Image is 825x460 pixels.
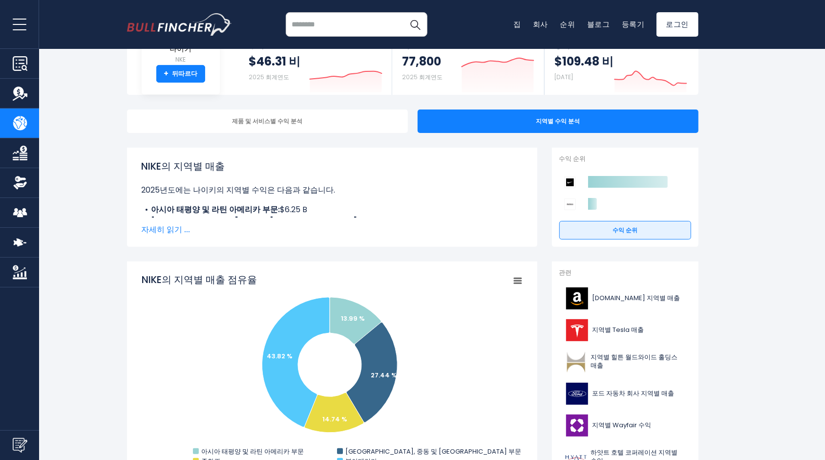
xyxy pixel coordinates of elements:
a: 순위 [560,19,575,29]
strong: $109.48 비 [554,54,613,69]
a: 지역별 Wayfair 수익 [559,412,691,439]
strong: + [164,69,169,78]
span: 수익 [249,41,382,50]
small: 2025 회계연도 [402,73,443,81]
font: 뒤따르다 [172,70,197,77]
div: 지역별 수익 분석 [418,110,698,133]
text: 아시아 태평양 및 라틴 아메리카 부문 [201,447,304,456]
span: 포드 자동차 회사 지역별 매출 [592,390,675,398]
img: HLT 로고 [565,351,588,373]
text: 43.82 % [267,351,293,361]
span: 지역별 Tesla 매출 [592,326,644,334]
span: [DOMAIN_NAME] 지역별 매출 [592,294,680,303]
a: 블로그 [587,19,610,29]
a: 홈페이지 바로가기 [127,13,232,36]
li: $12.26 B [142,216,523,227]
img: F 로고 [565,383,590,405]
span: 지역별 Wayfair 수익 [592,421,652,430]
strong: 77,800 [402,54,443,69]
small: 2025 회계연도 [249,73,290,81]
img: W 로고 [565,415,590,437]
p: 관련 [559,269,691,277]
a: 지역별 Tesla 매출 [559,317,691,344]
a: 수익 $46.31 비 2025 회계연도 [239,32,392,95]
div: 제품 및 서비스별 수익 분석 [127,110,408,133]
span: 직원 [402,41,534,50]
a: 회사 [533,19,549,29]
span: 지역별 힐튼 월드와이드 홀딩스 매출 [591,353,685,370]
strong: $46.31 비 [249,54,301,69]
li: $6.25 B [142,204,523,216]
img: AMZN 로고 [565,287,590,309]
text: 14.74 % [322,415,347,424]
small: NKE [164,55,198,64]
a: [DOMAIN_NAME] 지역별 매출 [559,285,691,312]
img: NIKE 경쟁사 로고 [564,176,576,188]
span: 나이키 [164,45,198,53]
img: 불핀처 로고 [127,13,232,36]
img: 소유권 [13,175,27,190]
a: +뒤따르다 [156,65,205,83]
button: 검색 [403,12,427,37]
a: 수익 순위 [559,221,691,240]
a: 지역별 힐튼 월드와이드 홀딩스 매출 [559,349,691,375]
a: 집 [513,19,521,29]
text: 13.99 % [341,314,365,323]
h1: NIKE의 지역별 매출 [142,159,523,174]
img: Deckers Outdoor Corporation 경쟁사 로고 [564,198,576,210]
b: [GEOGRAPHIC_DATA], 중동 및 [GEOGRAPHIC_DATA] 부문: [151,216,377,227]
span: 총액 [554,41,687,50]
text: 27.44 % [371,371,397,380]
a: 로그인 [656,12,698,37]
tspan: NIKE의 지역별 매출 점유율 [142,273,257,286]
img: TSLA 로고 [565,319,590,341]
p: 수익 순위 [559,155,691,163]
p: 2025년도에는 나이키의 지역별 수익은 다음과 같습니다. [142,184,523,196]
a: 직원 77,800 2025 회계연도 [392,32,544,95]
text: [GEOGRAPHIC_DATA], 중동 및 [GEOGRAPHIC_DATA] 부문 [345,447,521,456]
a: 등록기 [622,19,645,29]
b: 아시아 태평양 및 라틴 아메리카 부문: [151,204,280,215]
small: [DATE] [554,73,573,81]
a: 포드 자동차 회사 지역별 매출 [559,380,691,407]
span: 자세히 읽기 ... [142,224,523,236]
a: 총액 $109.48 비 [DATE] [545,32,697,95]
